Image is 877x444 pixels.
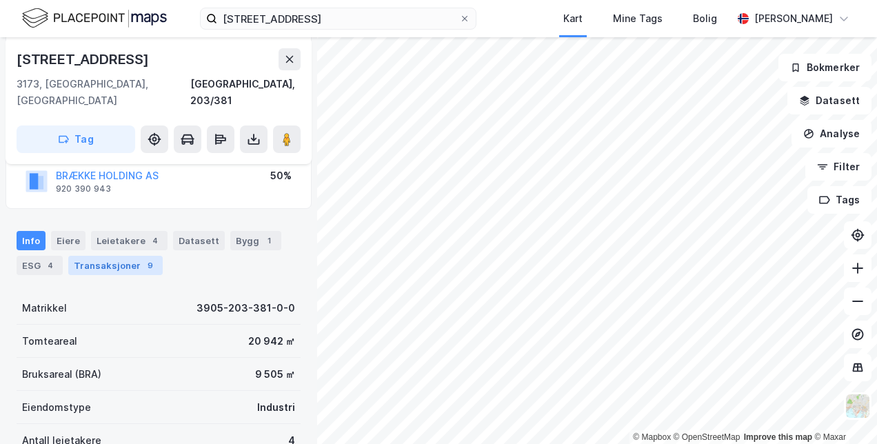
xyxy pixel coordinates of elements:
div: 9 505 ㎡ [255,366,295,383]
div: Industri [257,399,295,416]
div: Bygg [230,231,281,250]
div: Leietakere [91,231,168,250]
input: Søk på adresse, matrikkel, gårdeiere, leietakere eller personer [217,8,459,29]
a: OpenStreetMap [674,432,740,442]
div: 20 942 ㎡ [248,333,295,350]
div: 3905-203-381-0-0 [196,300,295,316]
button: Bokmerker [778,54,871,81]
button: Analyse [792,120,871,148]
div: 1 [262,234,276,248]
a: Improve this map [744,432,812,442]
div: [GEOGRAPHIC_DATA], 203/381 [190,76,301,109]
button: Tags [807,186,871,214]
button: Tag [17,125,135,153]
div: [PERSON_NAME] [754,10,833,27]
div: 3173, [GEOGRAPHIC_DATA], [GEOGRAPHIC_DATA] [17,76,190,109]
div: Transaksjoner [68,256,163,275]
div: Datasett [173,231,225,250]
div: Bolig [693,10,717,27]
div: 9 [143,259,157,272]
a: Mapbox [633,432,671,442]
button: Filter [805,153,871,181]
div: Eiere [51,231,85,250]
div: Eiendomstype [22,399,91,416]
div: 920 390 943 [56,183,111,194]
div: Mine Tags [613,10,663,27]
img: logo.f888ab2527a4732fd821a326f86c7f29.svg [22,6,167,30]
div: 4 [148,234,162,248]
div: Info [17,231,46,250]
div: Bruksareal (BRA) [22,366,101,383]
iframe: Chat Widget [808,378,877,444]
div: Matrikkel [22,300,67,316]
div: Tomteareal [22,333,77,350]
button: Datasett [787,87,871,114]
div: 50% [270,168,292,184]
div: Kart [563,10,583,27]
div: 4 [43,259,57,272]
div: [STREET_ADDRESS] [17,48,152,70]
div: ESG [17,256,63,275]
